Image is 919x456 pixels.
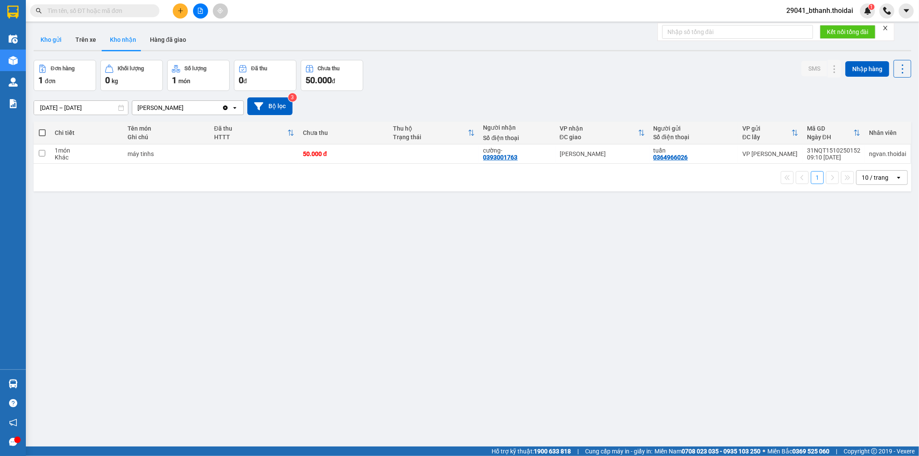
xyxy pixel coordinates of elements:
[193,3,208,19] button: file-add
[560,134,638,141] div: ĐC giao
[55,147,119,154] div: 1 món
[100,60,163,91] button: Khối lượng0kg
[560,150,645,157] div: [PERSON_NAME]
[213,3,228,19] button: aim
[585,447,652,456] span: Cung cấp máy in - giấy in:
[9,34,18,44] img: warehouse-icon
[318,66,340,72] div: Chưa thu
[38,75,43,85] span: 1
[214,125,287,132] div: Đã thu
[184,103,185,112] input: Selected Lý Nhân.
[883,7,891,15] img: phone-icon
[483,134,551,141] div: Số điện thoại
[801,61,827,76] button: SMS
[483,124,551,131] div: Người nhận
[792,448,829,455] strong: 0369 525 060
[534,448,571,455] strong: 1900 633 818
[820,25,875,39] button: Kết nối tổng đài
[303,129,384,136] div: Chưa thu
[288,93,297,102] sup: 3
[197,8,203,14] span: file-add
[137,103,184,112] div: [PERSON_NAME]
[239,75,243,85] span: 0
[862,173,888,182] div: 10 / trang
[864,7,872,15] img: icon-new-feature
[332,78,335,84] span: đ
[483,147,551,154] div: cường-
[55,129,119,136] div: Chi tiết
[184,66,206,72] div: Số lượng
[869,4,875,10] sup: 1
[845,61,889,77] button: Nhập hàng
[55,154,119,161] div: Khác
[742,125,791,132] div: VP gửi
[738,122,803,144] th: Toggle SortBy
[36,8,42,14] span: search
[882,25,888,31] span: close
[69,29,103,50] button: Trên xe
[231,104,238,111] svg: open
[9,438,17,446] span: message
[803,122,865,144] th: Toggle SortBy
[34,60,96,91] button: Đơn hàng1đơn
[128,125,206,132] div: Tên món
[128,150,206,157] div: máy tinhs
[492,447,571,456] span: Hỗ trợ kỹ thuật:
[767,447,829,456] span: Miền Bắc
[301,60,363,91] button: Chưa thu50.000đ
[654,154,688,161] div: 0364966026
[483,154,518,161] div: 0393001763
[779,5,860,16] span: 29041_bthanh.thoidai
[9,419,17,427] span: notification
[827,27,869,37] span: Kết nối tổng đài
[112,78,118,84] span: kg
[9,56,18,65] img: warehouse-icon
[869,150,906,157] div: ngvan.thoidai
[7,6,19,19] img: logo-vxr
[742,134,791,141] div: ĐC lấy
[303,150,384,157] div: 50.000 đ
[654,125,734,132] div: Người gửi
[811,171,824,184] button: 1
[243,78,247,84] span: đ
[143,29,193,50] button: Hàng đã giao
[178,8,184,14] span: plus
[9,379,18,388] img: warehouse-icon
[903,7,910,15] span: caret-down
[51,66,75,72] div: Đơn hàng
[389,122,479,144] th: Toggle SortBy
[654,447,760,456] span: Miền Nam
[899,3,914,19] button: caret-down
[128,134,206,141] div: Ghi chú
[807,147,860,154] div: 31NQT1510250152
[895,174,902,181] svg: open
[654,134,734,141] div: Số điện thoại
[870,4,873,10] span: 1
[682,448,760,455] strong: 0708 023 035 - 0935 103 250
[654,147,734,154] div: tuấn
[869,129,906,136] div: Nhân viên
[34,29,69,50] button: Kho gửi
[393,125,467,132] div: Thu hộ
[577,447,579,456] span: |
[393,134,467,141] div: Trạng thái
[214,134,287,141] div: HTTT
[247,97,293,115] button: Bộ lọc
[9,78,18,87] img: warehouse-icon
[555,122,649,144] th: Toggle SortBy
[105,75,110,85] span: 0
[560,125,638,132] div: VP nhận
[9,99,18,108] img: solution-icon
[807,125,854,132] div: Mã GD
[217,8,223,14] span: aim
[807,134,854,141] div: Ngày ĐH
[210,122,299,144] th: Toggle SortBy
[178,78,190,84] span: món
[763,450,765,453] span: ⚪️
[103,29,143,50] button: Kho nhận
[871,448,877,454] span: copyright
[251,66,267,72] div: Đã thu
[836,447,837,456] span: |
[222,104,229,111] svg: Clear value
[305,75,332,85] span: 50.000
